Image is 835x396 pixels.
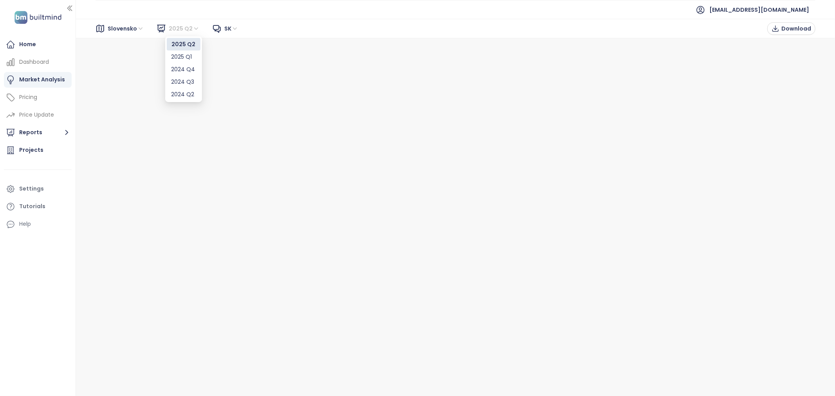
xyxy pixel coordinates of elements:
div: Help [19,219,31,229]
div: Market Analysis [19,75,65,85]
div: Tutorials [19,202,45,211]
img: logo [12,9,64,25]
span: 2025 Q2 [169,23,200,34]
div: Pricing [19,92,37,102]
div: Home [19,40,36,49]
div: 2024 Q2 [171,90,196,99]
div: 2024 Q4 [167,63,200,76]
div: 2025 Q1 [167,50,200,63]
div: Help [4,216,72,232]
button: Reports [4,125,72,140]
a: Pricing [4,90,72,105]
div: Price Update [19,110,54,120]
a: Projects [4,142,72,158]
div: 2025 Q2 [171,40,196,49]
span: sk [224,23,238,34]
div: 2025 Q1 [171,52,196,61]
span: Slovensko [108,23,144,34]
div: Dashboard [19,57,49,67]
a: Price Update [4,107,72,123]
div: 2024 Q3 [167,76,200,88]
a: Settings [4,181,72,197]
a: Tutorials [4,199,72,214]
a: Dashboard [4,54,72,70]
button: Download [767,22,815,35]
div: 2024 Q4 [171,65,196,74]
div: Projects [19,145,43,155]
a: Market Analysis [4,72,72,88]
span: Download [781,24,811,33]
div: Settings [19,184,44,194]
a: Home [4,37,72,52]
div: 2024 Q2 [167,88,200,101]
div: 2024 Q3 [171,77,196,86]
span: [EMAIL_ADDRESS][DOMAIN_NAME] [709,0,809,19]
